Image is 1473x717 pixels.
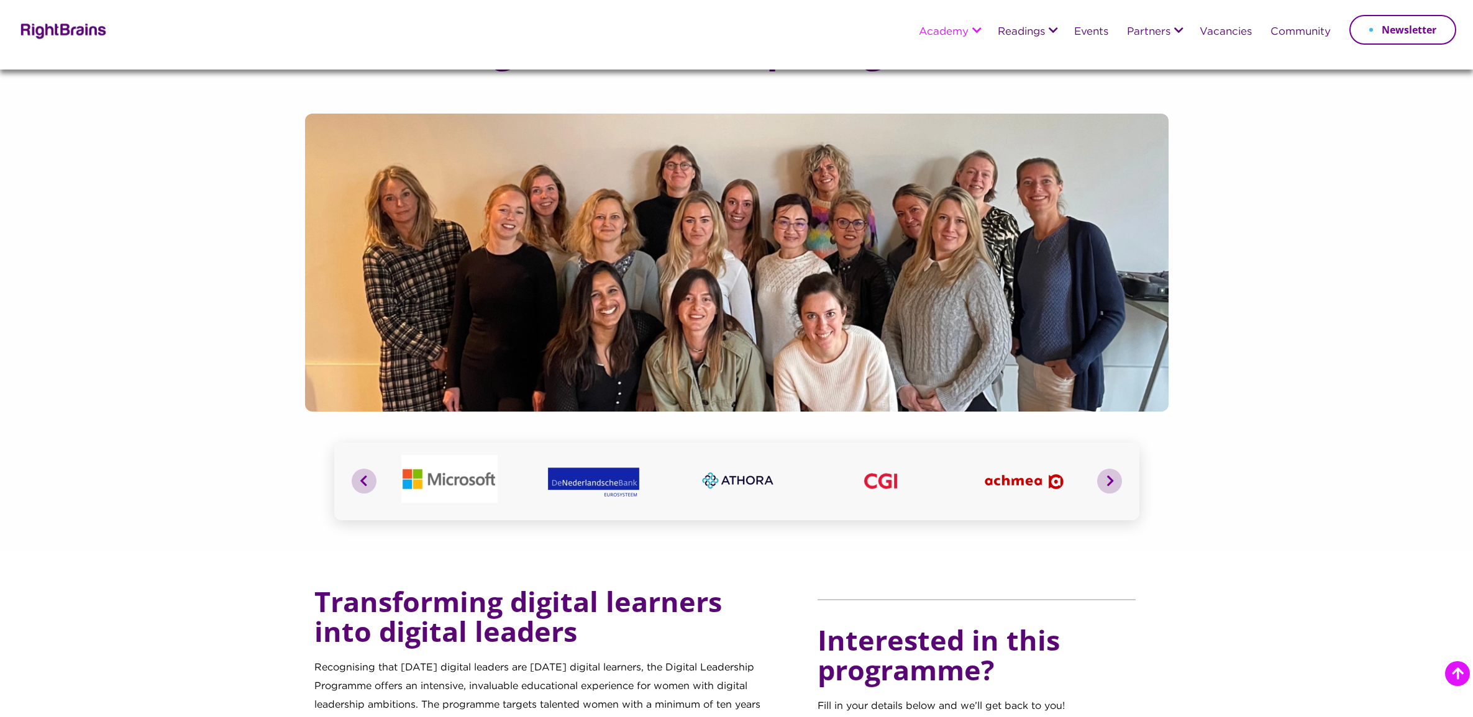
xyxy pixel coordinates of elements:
[818,701,1065,711] span: Fill in your details below and we’ll get back to you!
[352,469,376,494] button: Previous
[1200,27,1252,38] a: Vacancies
[998,27,1045,38] a: Readings
[1349,15,1456,45] a: Newsletter
[314,587,777,659] h4: Transforming digital learners into digital leaders
[1127,27,1170,38] a: Partners
[818,613,1136,697] h4: Interested in this programme?
[919,27,969,38] a: Academy
[1097,469,1122,494] button: Next
[1074,27,1108,38] a: Events
[17,21,107,39] img: Rightbrains
[1270,27,1331,38] a: Community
